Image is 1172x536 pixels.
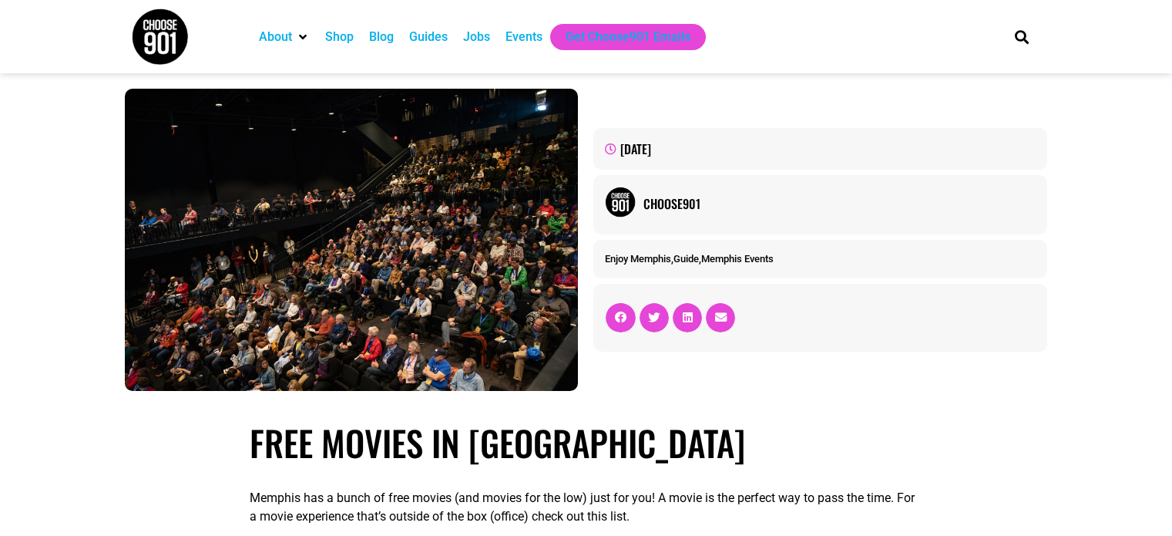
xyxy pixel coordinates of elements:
[701,253,774,265] a: Memphis Events
[250,422,922,464] h1: Free Movies in [GEOGRAPHIC_DATA]
[605,187,636,217] img: Picture of Choose901
[566,28,690,46] a: Get Choose901 Emails
[605,253,774,265] span: , ,
[409,28,448,46] a: Guides
[250,489,922,526] p: Memphis has a bunch of free movies (and movies for the low) just for you! A movie is the perfect ...
[673,303,702,332] div: Share on linkedin
[673,253,699,265] a: Guide
[606,303,635,332] div: Share on facebook
[259,28,292,46] a: About
[251,24,317,50] div: About
[706,303,735,332] div: Share on email
[505,28,542,46] a: Events
[620,140,651,158] time: [DATE]
[125,89,578,391] img: A large, diverse audience seated in a dimly lit auditorium in Memphis, attentively facing a stage...
[463,28,490,46] a: Jobs
[251,24,988,50] nav: Main nav
[640,303,669,332] div: Share on twitter
[605,253,671,265] a: Enjoy Memphis
[325,28,354,46] a: Shop
[369,28,394,46] a: Blog
[1009,24,1034,49] div: Search
[643,194,1035,213] a: Choose901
